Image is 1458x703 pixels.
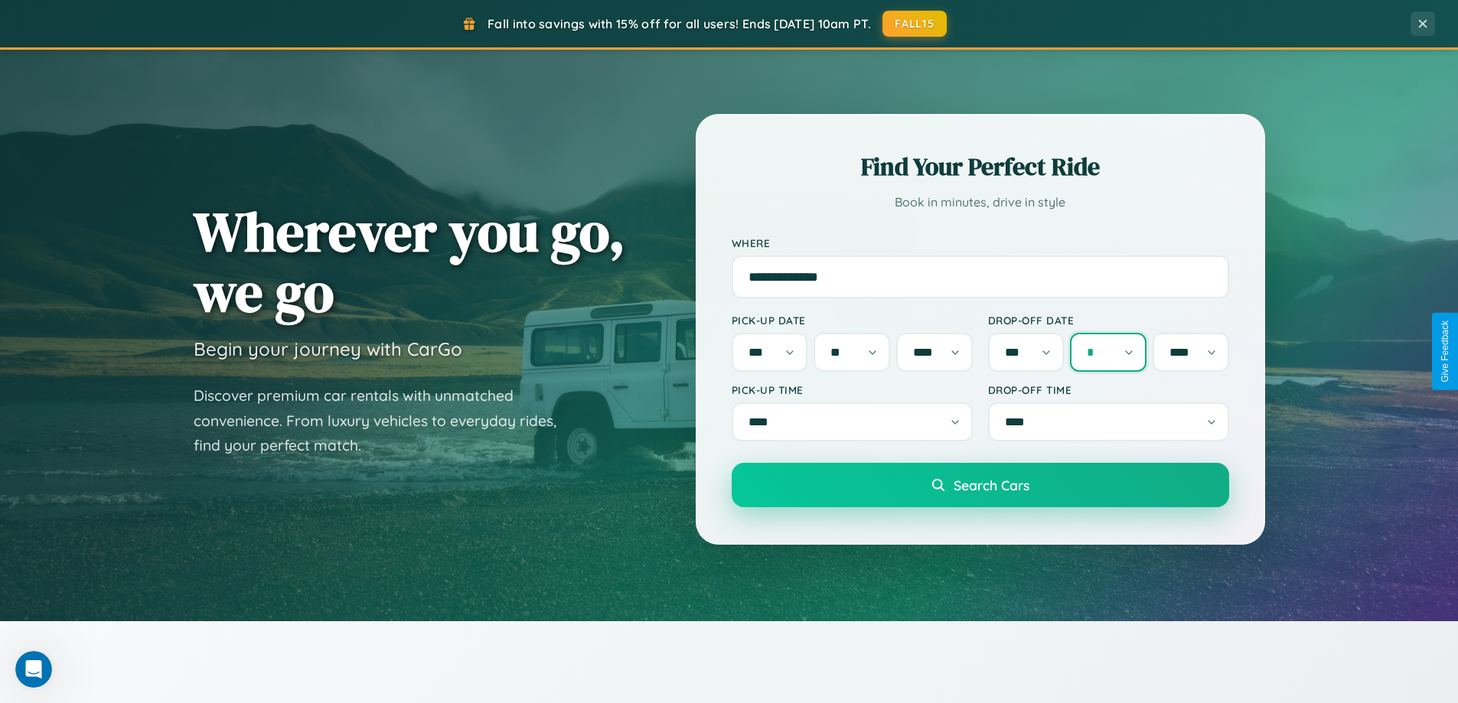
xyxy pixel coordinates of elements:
span: Search Cars [954,477,1029,493]
p: Book in minutes, drive in style [732,191,1229,213]
label: Where [732,236,1229,249]
label: Drop-off Date [988,314,1229,327]
p: Discover premium car rentals with unmatched convenience. From luxury vehicles to everyday rides, ... [194,383,576,458]
button: Search Cars [732,463,1229,507]
label: Drop-off Time [988,383,1229,396]
h2: Find Your Perfect Ride [732,150,1229,184]
span: Fall into savings with 15% off for all users! Ends [DATE] 10am PT. [488,16,871,31]
h3: Begin your journey with CarGo [194,337,462,360]
button: FALL15 [882,11,947,37]
label: Pick-up Time [732,383,973,396]
div: Give Feedback [1440,321,1450,382]
iframe: Intercom live chat [15,651,52,688]
label: Pick-up Date [732,314,973,327]
h1: Wherever you go, we go [194,201,625,322]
